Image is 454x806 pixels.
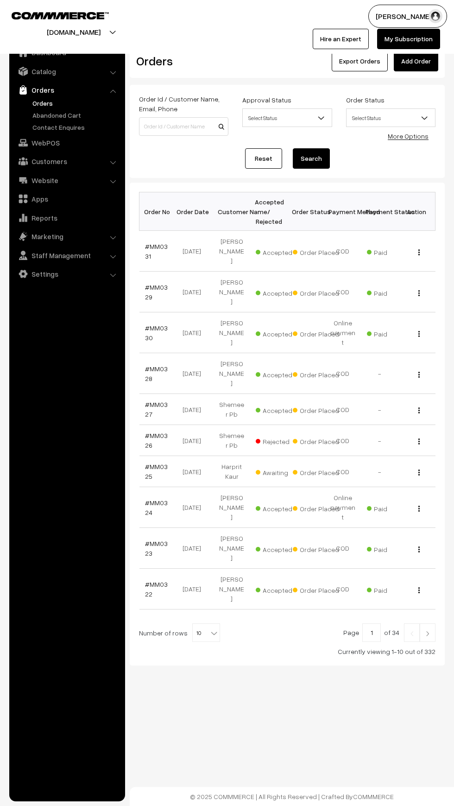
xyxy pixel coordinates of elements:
[256,245,302,257] span: Accepted
[213,456,250,487] td: Harprit Kaur
[293,542,339,554] span: Order Placed
[256,465,302,477] span: Awaiting
[256,583,302,595] span: Accepted
[30,98,122,108] a: Orders
[367,501,413,514] span: Paid
[293,148,330,169] button: Search
[145,365,168,382] a: #MM0328
[245,148,282,169] a: Reset
[324,312,361,353] td: Online payment
[243,110,331,126] span: Select Status
[423,631,432,636] img: Right
[377,29,440,49] a: My Subscription
[408,631,416,636] img: Left
[293,403,339,415] span: Order Placed
[368,5,447,28] button: [PERSON_NAME]…
[12,247,122,264] a: Staff Management
[30,122,122,132] a: Contact Enquires
[176,353,213,394] td: [DATE]
[418,249,420,255] img: Menu
[293,245,339,257] span: Order Placed
[213,353,250,394] td: [PERSON_NAME]
[418,290,420,296] img: Menu
[213,272,250,312] td: [PERSON_NAME]
[346,108,435,127] span: Select Status
[213,487,250,528] td: [PERSON_NAME]
[12,266,122,282] a: Settings
[12,134,122,151] a: WebPOS
[12,172,122,189] a: Website
[324,353,361,394] td: COD
[287,192,324,231] th: Order Status
[12,9,93,20] a: COMMMERCE
[293,327,339,339] span: Order Placed
[12,190,122,207] a: Apps
[30,110,122,120] a: Abandoned Cart
[332,51,388,71] button: Export Orders
[139,647,435,656] div: Currently viewing 1-10 out of 332
[145,432,168,449] a: #MM0326
[293,434,339,446] span: Order Placed
[213,192,250,231] th: Customer Name
[12,153,122,170] a: Customers
[361,394,398,425] td: -
[367,245,413,257] span: Paid
[324,569,361,609] td: COD
[384,628,399,636] span: of 34
[139,628,188,638] span: Number of rows
[346,95,385,105] label: Order Status
[213,528,250,569] td: [PERSON_NAME]
[12,82,122,98] a: Orders
[313,29,369,49] a: Hire an Expert
[12,209,122,226] a: Reports
[367,327,413,339] span: Paid
[293,368,339,380] span: Order Placed
[145,539,168,557] a: #MM0323
[388,132,429,140] a: More Options
[136,54,227,68] h2: Orders
[418,331,420,337] img: Menu
[14,20,133,44] button: [DOMAIN_NAME]
[293,286,339,298] span: Order Placed
[176,312,213,353] td: [DATE]
[176,272,213,312] td: [DATE]
[361,353,398,394] td: -
[139,192,177,231] th: Order No
[145,499,168,516] a: #MM0324
[12,12,109,19] img: COMMMERCE
[324,487,361,528] td: Online payment
[324,394,361,425] td: COD
[324,456,361,487] td: COD
[418,438,420,444] img: Menu
[398,192,435,231] th: Action
[256,327,302,339] span: Accepted
[324,272,361,312] td: COD
[256,286,302,298] span: Accepted
[242,95,291,105] label: Approval Status
[193,624,220,642] span: 10
[130,787,454,806] footer: © 2025 COMMMERCE | All Rights Reserved | Crafted By
[361,425,398,456] td: -
[256,434,302,446] span: Rejected
[145,324,168,342] a: #MM0330
[347,110,435,126] span: Select Status
[145,580,168,598] a: #MM0322
[418,587,420,593] img: Menu
[324,425,361,456] td: COD
[256,542,302,554] span: Accepted
[176,192,213,231] th: Order Date
[361,192,398,231] th: Payment Status
[213,312,250,353] td: [PERSON_NAME]
[353,793,394,800] a: COMMMERCE
[242,108,332,127] span: Select Status
[213,394,250,425] td: Shemeer Pb
[343,628,359,636] span: Page
[418,506,420,512] img: Menu
[176,425,213,456] td: [DATE]
[12,63,122,80] a: Catalog
[145,283,168,301] a: #MM0329
[361,456,398,487] td: -
[418,546,420,552] img: Menu
[367,583,413,595] span: Paid
[176,456,213,487] td: [DATE]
